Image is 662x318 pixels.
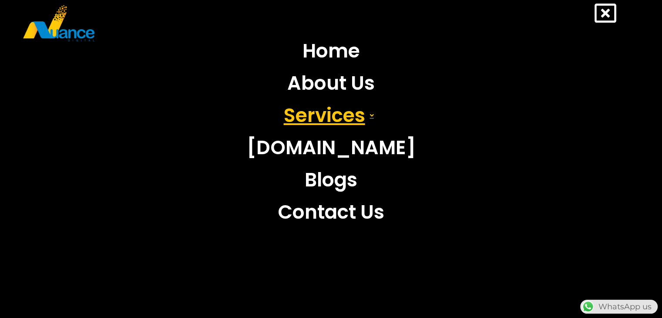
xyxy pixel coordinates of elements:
a: Home [240,35,422,67]
a: Contact Us [240,196,422,228]
div: WhatsApp us [580,300,658,314]
a: Services [240,99,422,132]
img: WhatsApp [581,300,595,314]
a: Blogs [240,164,422,196]
a: nuance-qatar_logo [22,4,327,42]
a: WhatsAppWhatsApp us [580,302,658,311]
a: About Us [240,67,422,99]
img: nuance-qatar_logo [22,4,95,42]
a: [DOMAIN_NAME] [240,132,422,164]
